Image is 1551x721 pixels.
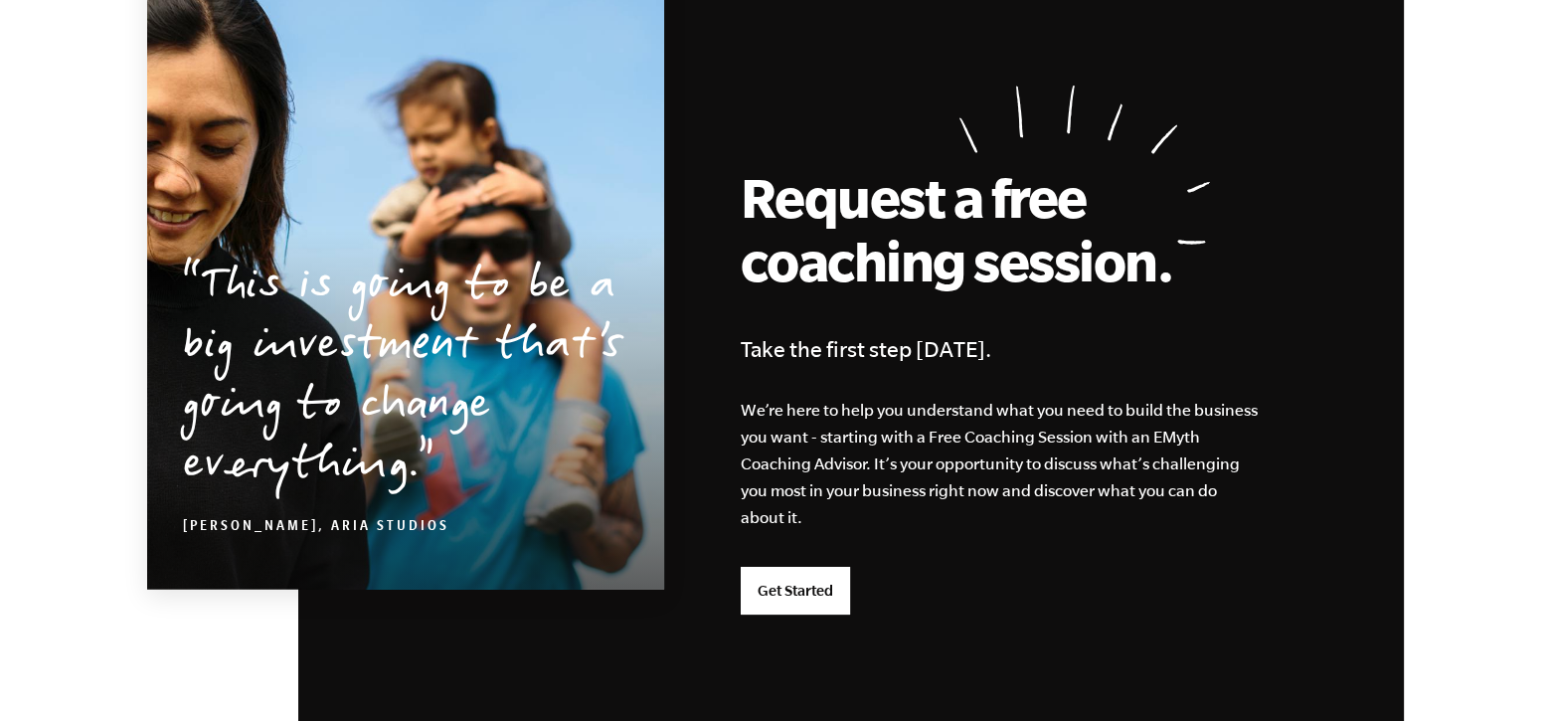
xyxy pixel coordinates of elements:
[183,520,449,536] cite: [PERSON_NAME], Aria Studios
[741,331,1297,367] h4: Take the first step [DATE].
[1452,626,1551,721] div: Widget de chat
[741,567,850,615] a: Get Started
[183,259,627,497] p: This is going to be a big investment that’s going to change everything.
[741,397,1260,531] p: We’re here to help you understand what you need to build the business you want - starting with a ...
[741,165,1188,292] h2: Request a free coaching session.
[1452,626,1551,721] iframe: Chat Widget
